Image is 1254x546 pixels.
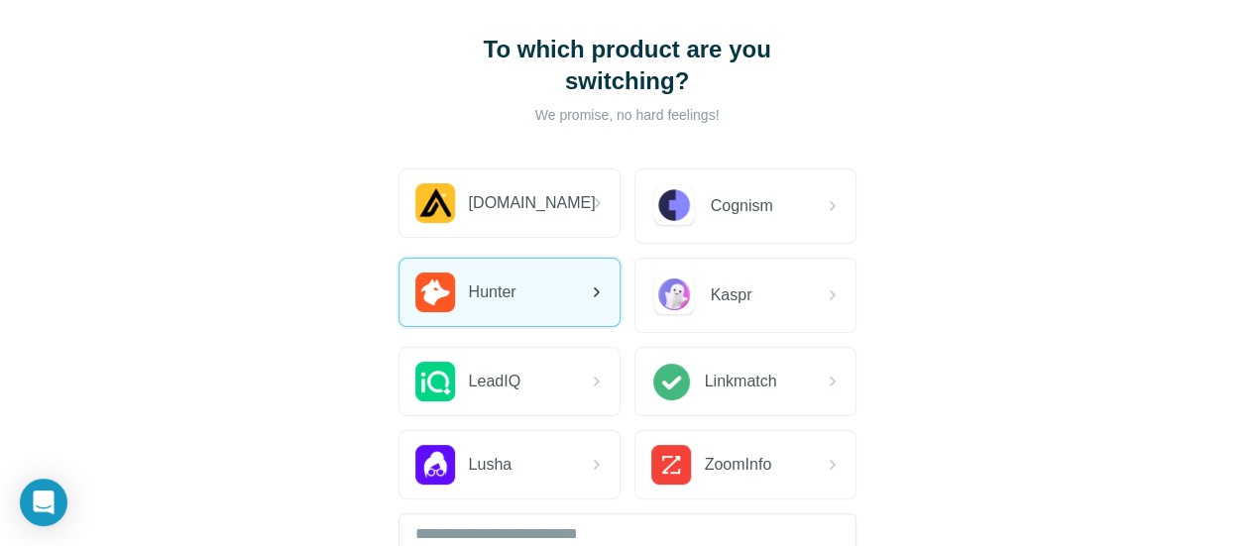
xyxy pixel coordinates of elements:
img: Linkmatch Logo [651,362,691,401]
span: Kaspr [711,283,752,307]
img: Cognism Logo [651,183,697,229]
span: [DOMAIN_NAME] [469,191,596,215]
img: Kaspr Logo [651,273,697,318]
span: Cognism [711,194,773,218]
img: LeadIQ Logo [415,362,455,401]
span: Hunter [469,280,516,304]
p: We promise, no hard feelings! [429,105,826,125]
img: Lusha Logo [415,445,455,485]
img: ZoomInfo Logo [651,445,691,485]
span: Lusha [469,453,513,477]
div: Open Intercom Messenger [20,479,67,526]
span: ZoomInfo [705,453,772,477]
span: Linkmatch [705,370,777,393]
h1: To which product are you switching? [429,34,826,97]
span: LeadIQ [469,370,520,393]
img: Apollo.io Logo [415,183,455,223]
img: Hunter.io Logo [415,273,455,312]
